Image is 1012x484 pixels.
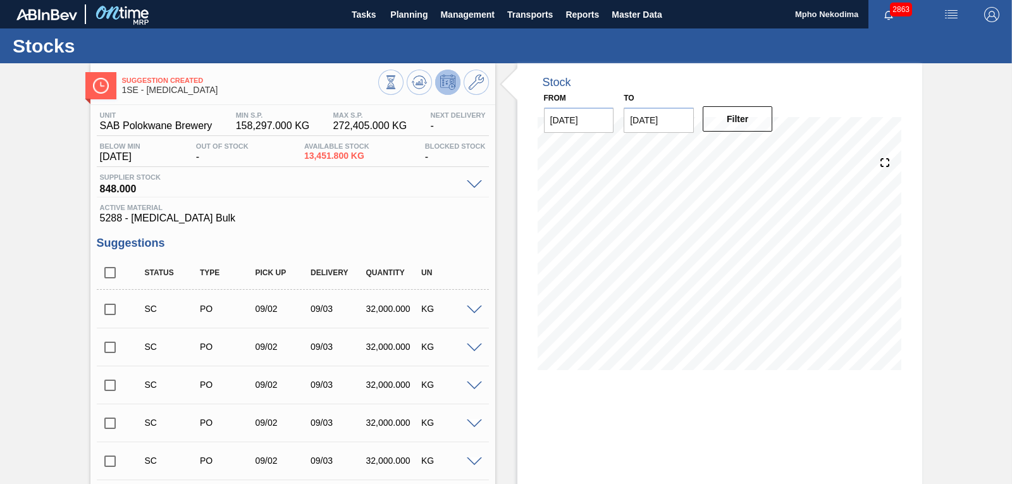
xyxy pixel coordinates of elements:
span: 1SE - Dextrose [122,85,378,95]
span: 158,297.000 KG [236,120,310,132]
img: Ícone [93,78,109,94]
img: userActions [944,7,959,22]
div: 32,000.000 [363,418,424,428]
div: KG [418,418,479,428]
span: Below Min [100,142,140,150]
div: KG [418,456,479,466]
span: Suggestion Created [122,77,378,84]
span: 2863 [890,3,912,16]
span: Blocked Stock [425,142,486,150]
span: Transports [507,7,553,22]
span: Unit [100,111,213,119]
span: Tasks [350,7,378,22]
span: Available Stock [304,142,369,150]
div: Purchase order [197,456,257,466]
span: 272,405.000 KG [333,120,407,132]
span: Master Data [612,7,662,22]
span: SAB Polokwane Brewery [100,120,213,132]
span: 5288 - [MEDICAL_DATA] Bulk [100,213,486,224]
div: 09/02/2025 [252,456,313,466]
span: Next Delivery [430,111,485,119]
div: Suggestion Created [142,342,202,352]
input: mm/dd/yyyy [544,108,614,133]
div: Suggestion Created [142,380,202,390]
span: 13,451.800 KG [304,151,369,161]
div: Suggestion Created [142,304,202,314]
div: Purchase order [197,418,257,428]
button: Filter [703,106,773,132]
div: Status [142,268,202,277]
div: 09/02/2025 [252,304,313,314]
div: Purchase order [197,304,257,314]
div: UN [418,268,479,277]
h1: Stocks [13,39,237,53]
div: 09/03/2025 [307,380,368,390]
div: 09/03/2025 [307,456,368,466]
div: Type [197,268,257,277]
div: - [422,142,489,163]
div: 09/03/2025 [307,342,368,352]
div: Stock [543,76,571,89]
button: Go to Master Data / General [464,70,489,95]
div: Purchase order [197,380,257,390]
div: 09/03/2025 [307,418,368,428]
button: Stocks Overview [378,70,404,95]
div: 09/03/2025 [307,304,368,314]
div: Purchase order [197,342,257,352]
span: Out Of Stock [196,142,249,150]
label: From [544,94,566,102]
div: 32,000.000 [363,304,424,314]
div: 09/02/2025 [252,342,313,352]
div: KG [418,380,479,390]
span: [DATE] [100,151,140,163]
div: Pick up [252,268,313,277]
div: 09/02/2025 [252,380,313,390]
span: Active Material [100,204,486,211]
div: KG [418,304,479,314]
span: Management [440,7,495,22]
span: Supplier Stock [100,173,460,181]
div: KG [418,342,479,352]
img: Logout [984,7,999,22]
label: to [624,94,634,102]
button: Notifications [868,6,909,23]
div: Delivery [307,268,368,277]
div: 32,000.000 [363,456,424,466]
span: Planning [390,7,428,22]
div: 09/02/2025 [252,418,313,428]
input: mm/dd/yyyy [624,108,694,133]
span: MAX S.P. [333,111,407,119]
span: MIN S.P. [236,111,310,119]
h3: Suggestions [97,237,489,250]
button: Update Chart [407,70,432,95]
button: Deprogram Stock [435,70,460,95]
img: TNhmsLtSVTkK8tSr43FrP2fwEKptu5GPRR3wAAAABJRU5ErkJggg== [16,9,77,20]
span: 848.000 [100,181,460,194]
div: 32,000.000 [363,342,424,352]
div: - [427,111,488,132]
div: Quantity [363,268,424,277]
span: Reports [565,7,599,22]
div: Suggestion Created [142,418,202,428]
div: 32,000.000 [363,380,424,390]
div: - [193,142,252,163]
div: Suggestion Created [142,456,202,466]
